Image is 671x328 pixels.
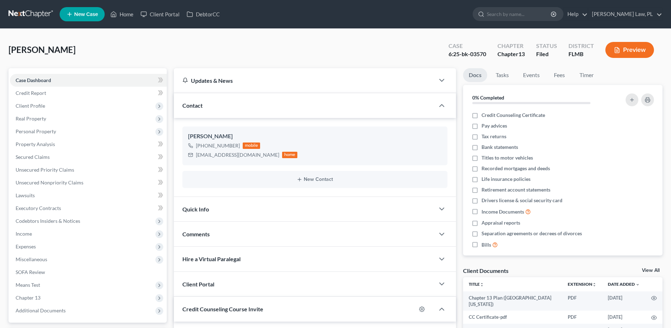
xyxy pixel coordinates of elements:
[517,68,545,82] a: Events
[10,138,167,151] a: Property Analysis
[497,50,525,58] div: Chapter
[469,281,484,287] a: Titleunfold_more
[16,90,46,96] span: Credit Report
[642,268,660,273] a: View All
[10,74,167,87] a: Case Dashboard
[10,202,167,215] a: Executory Contracts
[16,269,45,275] span: SOFA Review
[16,103,45,109] span: Client Profile
[16,256,47,262] span: Miscellaneous
[16,243,36,249] span: Expenses
[482,144,518,151] span: Bank statements
[482,208,524,215] span: Income Documents
[16,115,46,122] span: Real Property
[636,283,640,287] i: expand_more
[463,311,562,323] td: CC Certificate-pdf
[16,192,35,198] span: Lawsuits
[243,143,260,149] div: mobile
[182,281,214,287] span: Client Portal
[196,151,279,158] div: [EMAIL_ADDRESS][DOMAIN_NAME]
[16,141,55,147] span: Property Analysis
[182,306,263,312] span: Credit Counseling Course Invite
[16,77,51,83] span: Case Dashboard
[182,256,241,262] span: Hire a Virtual Paralegal
[574,68,599,82] a: Timer
[10,151,167,163] a: Secured Claims
[472,95,504,101] strong: 0% Completed
[196,142,240,149] div: [PHONE_NUMBER]
[592,283,596,287] i: unfold_more
[602,311,645,323] td: [DATE]
[182,231,210,237] span: Comments
[183,8,223,21] a: DebtorCC
[449,50,486,58] div: 6:25-bk-03570
[463,291,562,311] td: Chapter 13 Plan ([GEOGRAPHIC_DATA][US_STATE])
[10,87,167,100] a: Credit Report
[16,154,50,160] span: Secured Claims
[74,12,98,17] span: New Case
[16,295,40,301] span: Chapter 13
[10,176,167,189] a: Unsecured Nonpriority Claims
[605,42,654,58] button: Preview
[536,50,557,58] div: Filed
[16,179,83,185] span: Unsecured Nonpriority Claims
[482,186,550,193] span: Retirement account statements
[107,8,137,21] a: Home
[10,189,167,202] a: Lawsuits
[482,230,582,237] span: Separation agreements or decrees of divorces
[182,102,203,109] span: Contact
[137,8,183,21] a: Client Portal
[497,42,525,50] div: Chapter
[482,219,520,226] span: Appraisal reports
[16,128,56,134] span: Personal Property
[16,307,66,313] span: Additional Documents
[10,266,167,279] a: SOFA Review
[16,218,80,224] span: Codebtors Insiders & Notices
[482,112,545,119] span: Credit Counseling Certificate
[482,122,507,129] span: Pay advices
[182,77,426,84] div: Updates & News
[188,177,442,182] button: New Contact
[518,50,525,57] span: 13
[482,165,550,172] span: Recorded mortgages and deeds
[564,8,588,21] a: Help
[548,68,571,82] a: Fees
[182,206,209,213] span: Quick Info
[482,197,562,204] span: Drivers license & social security card
[480,283,484,287] i: unfold_more
[568,42,594,50] div: District
[482,241,491,248] span: Bills
[482,176,530,183] span: Life insurance policies
[16,282,40,288] span: Means Test
[608,281,640,287] a: Date Added expand_more
[9,44,76,55] span: [PERSON_NAME]
[602,291,645,311] td: [DATE]
[16,205,61,211] span: Executory Contracts
[16,231,32,237] span: Income
[463,68,487,82] a: Docs
[562,291,602,311] td: PDF
[536,42,557,50] div: Status
[463,267,508,274] div: Client Documents
[588,8,662,21] a: [PERSON_NAME] Law, PL
[188,132,442,141] div: [PERSON_NAME]
[10,163,167,176] a: Unsecured Priority Claims
[568,281,596,287] a: Extensionunfold_more
[449,42,486,50] div: Case
[482,133,506,140] span: Tax returns
[490,68,515,82] a: Tasks
[562,311,602,323] td: PDF
[487,7,552,21] input: Search by name...
[568,50,594,58] div: FLMB
[482,154,533,161] span: Titles to motor vehicles
[16,167,74,173] span: Unsecured Priority Claims
[282,152,298,158] div: home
